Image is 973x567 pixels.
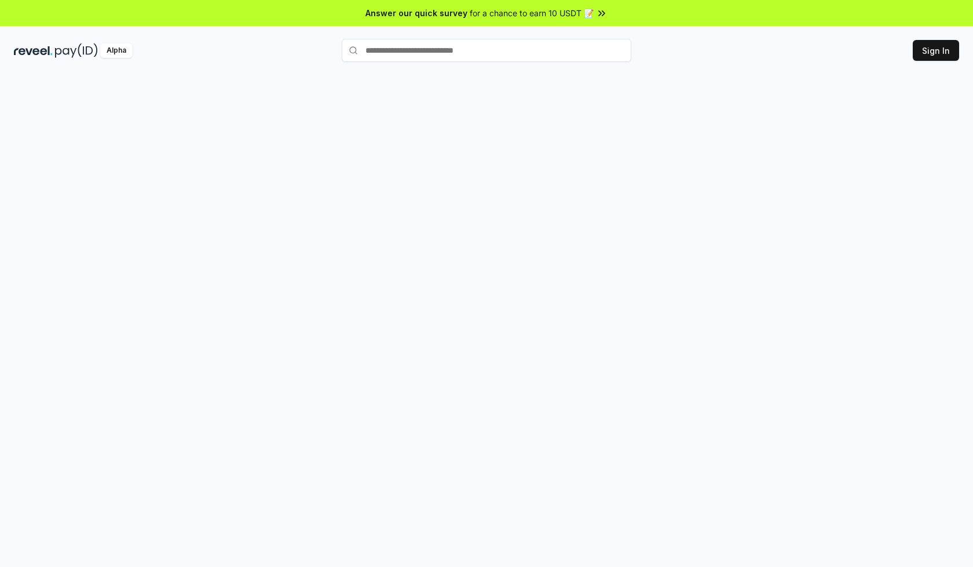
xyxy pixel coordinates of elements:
[470,7,594,19] span: for a chance to earn 10 USDT 📝
[55,43,98,58] img: pay_id
[14,43,53,58] img: reveel_dark
[913,40,959,61] button: Sign In
[365,7,467,19] span: Answer our quick survey
[100,43,133,58] div: Alpha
